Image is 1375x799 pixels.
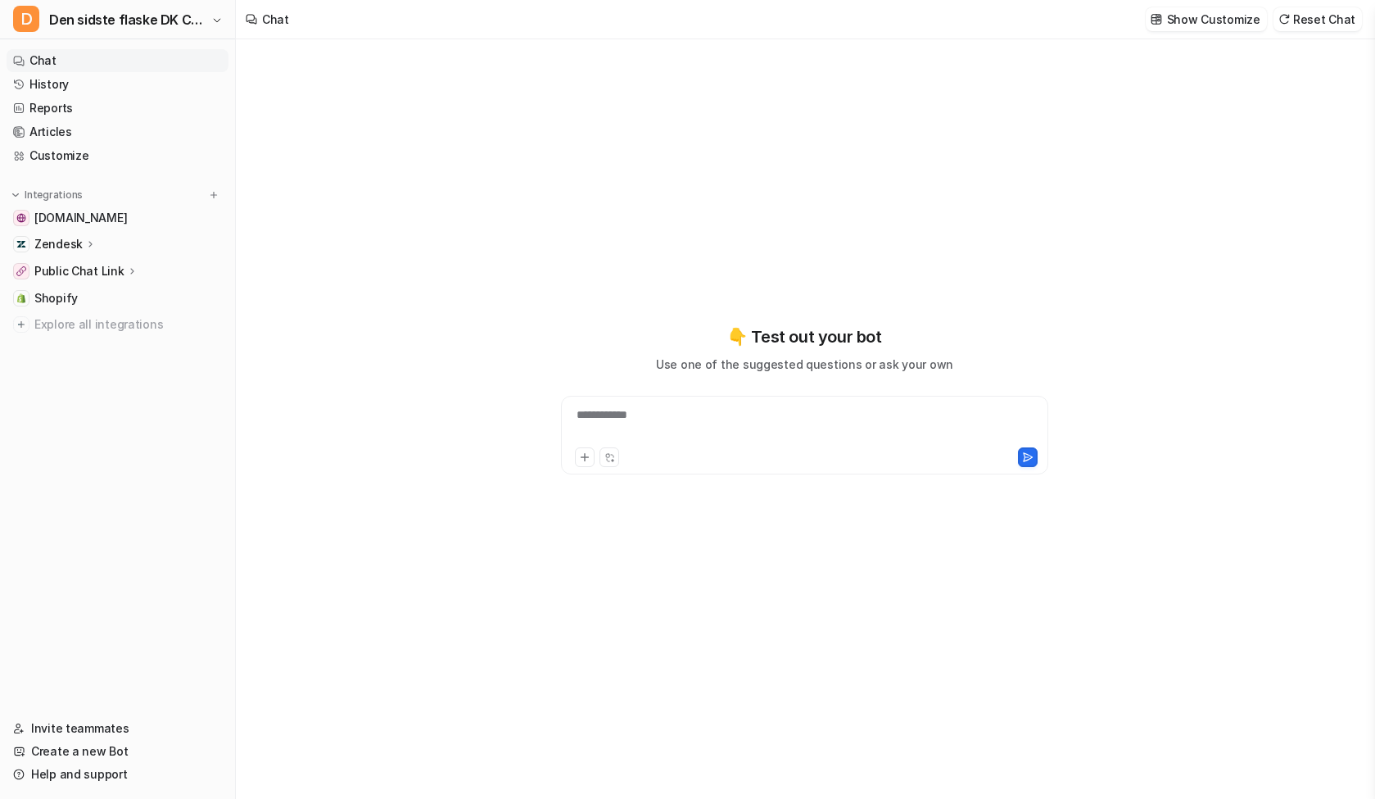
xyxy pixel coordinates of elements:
[7,97,228,120] a: Reports
[49,8,207,31] span: Den sidste flaske DK Chatbot
[16,239,26,249] img: Zendesk
[10,189,21,201] img: expand menu
[7,49,228,72] a: Chat
[34,236,83,252] p: Zendesk
[727,325,881,349] p: 👇 Test out your bot
[7,313,228,336] a: Explore all integrations
[1167,11,1260,28] p: Show Customize
[656,356,953,373] p: Use one of the suggested questions or ask your own
[7,207,228,229] a: densidsteflaske.dk[DOMAIN_NAME]
[7,144,228,167] a: Customize
[7,763,228,786] a: Help and support
[1278,13,1290,25] img: reset
[262,11,289,28] div: Chat
[34,311,222,338] span: Explore all integrations
[1146,7,1267,31] button: Show Customize
[13,316,29,333] img: explore all integrations
[7,740,228,763] a: Create a new Bot
[7,120,228,143] a: Articles
[13,6,39,32] span: D
[25,188,83,202] p: Integrations
[1273,7,1362,31] button: Reset Chat
[16,266,26,276] img: Public Chat Link
[16,293,26,303] img: Shopify
[208,189,219,201] img: menu_add.svg
[16,213,26,223] img: densidsteflaske.dk
[7,73,228,96] a: History
[7,717,228,740] a: Invite teammates
[7,187,88,203] button: Integrations
[34,290,78,306] span: Shopify
[7,287,228,310] a: ShopifyShopify
[34,210,127,226] span: [DOMAIN_NAME]
[1151,13,1162,25] img: customize
[34,263,124,279] p: Public Chat Link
